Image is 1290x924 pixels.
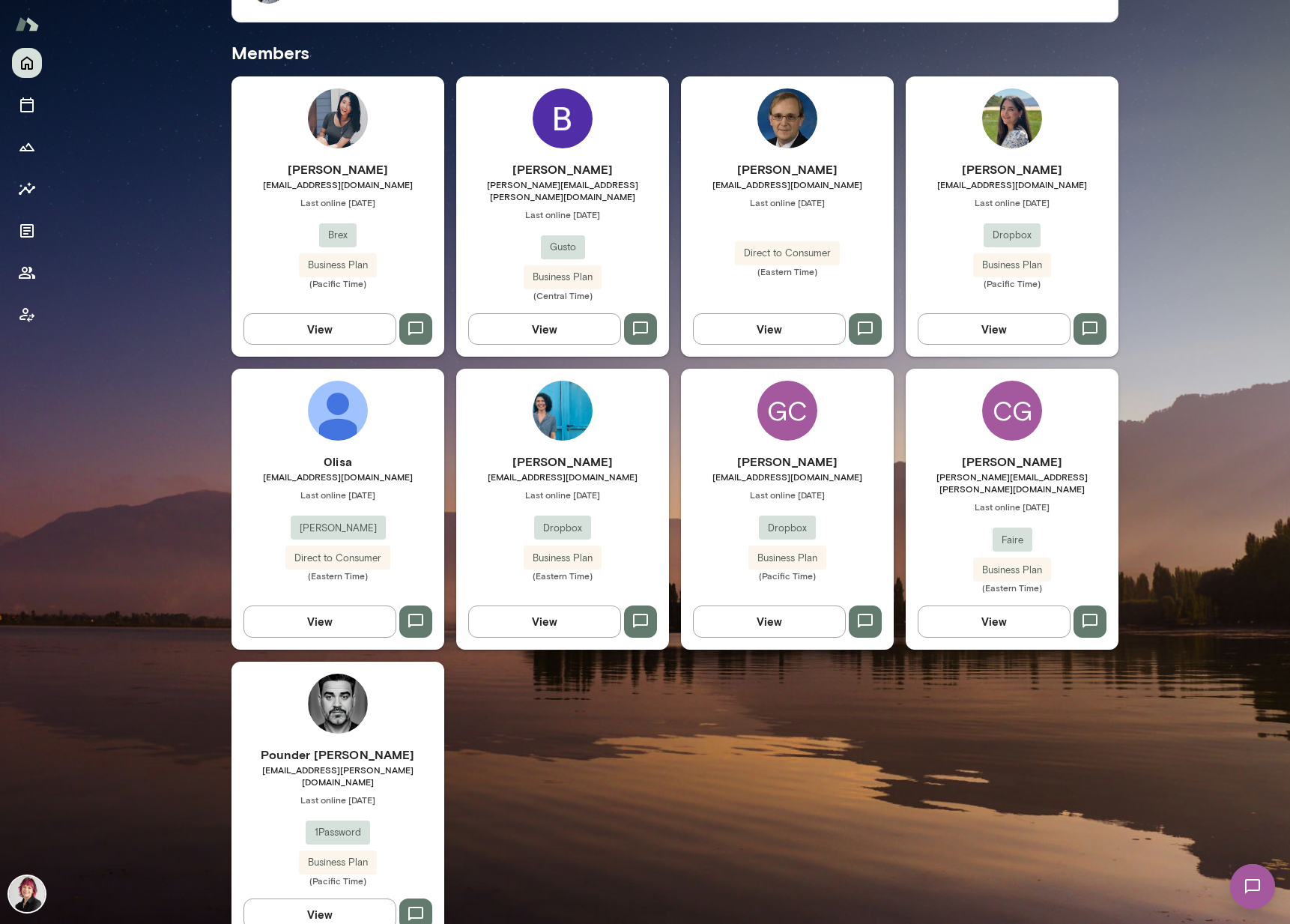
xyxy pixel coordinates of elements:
span: Business Plan [748,551,826,566]
span: Business Plan [524,270,602,285]
span: Business Plan [299,258,377,273]
button: Documents [12,216,42,246]
span: [EMAIL_ADDRESS][DOMAIN_NAME] [681,178,894,190]
span: Business Plan [299,855,377,870]
span: Last online [DATE] [231,489,444,501]
img: Leigh Allen-Arredondo [9,876,45,912]
span: (Pacific Time) [231,875,444,887]
span: 1Password [306,825,370,840]
span: Direct to Consumer [285,551,390,566]
button: View [243,606,396,637]
span: Last online [DATE] [231,196,444,208]
span: [EMAIL_ADDRESS][DOMAIN_NAME] [906,178,1118,190]
span: [EMAIL_ADDRESS][PERSON_NAME][DOMAIN_NAME] [231,764,444,788]
img: Mana Sadeghi [982,88,1042,148]
button: View [693,606,846,637]
span: Last online [DATE] [681,489,894,501]
span: Last online [DATE] [231,794,444,806]
button: View [468,313,621,345]
h6: [PERSON_NAME] [231,160,444,178]
button: Growth Plan [12,132,42,162]
span: Dropbox [984,228,1041,243]
button: Members [12,258,42,288]
span: [EMAIL_ADDRESS][DOMAIN_NAME] [456,471,669,483]
h6: 0lisa [231,453,444,471]
h6: [PERSON_NAME] [456,160,669,178]
button: View [243,313,396,345]
span: Last online [DATE] [906,196,1118,208]
img: Mento [15,10,39,38]
button: Home [12,48,42,78]
span: (Eastern Time) [231,570,444,582]
span: Business Plan [524,551,602,566]
span: (Eastern Time) [681,265,894,277]
span: Faire [993,533,1032,548]
h5: Members [231,40,1118,64]
span: Last online [DATE] [681,196,894,208]
span: Last online [DATE] [456,489,669,501]
span: (Pacific Time) [681,570,894,582]
span: Business Plan [973,563,1051,578]
button: Client app [12,300,42,330]
span: (Eastern Time) [906,582,1118,594]
img: Annie Xue [308,88,368,148]
img: Bethany Schwanke [533,88,593,148]
button: View [693,313,846,345]
h6: [PERSON_NAME] [681,160,894,178]
h6: [PERSON_NAME] [456,453,669,471]
h6: [PERSON_NAME] [681,453,894,471]
h6: [PERSON_NAME] [906,160,1118,178]
span: Last online [DATE] [456,208,669,220]
span: [EMAIL_ADDRESS][DOMAIN_NAME] [231,471,444,483]
h6: Pounder [PERSON_NAME] [231,746,444,764]
img: Alexandra Brown [533,381,593,441]
img: 0lisa [308,381,368,441]
span: Gusto [541,240,585,255]
span: [PERSON_NAME][EMAIL_ADDRESS][PERSON_NAME][DOMAIN_NAME] [456,178,669,202]
span: (Eastern Time) [456,570,669,582]
span: Dropbox [759,521,816,536]
span: Dropbox [534,521,591,536]
span: (Pacific Time) [906,277,1118,289]
button: Sessions [12,90,42,120]
img: Pounder Baehr [308,674,368,734]
span: Business Plan [973,258,1051,273]
img: Richard Teel [757,88,817,148]
button: View [918,606,1071,637]
span: [EMAIL_ADDRESS][DOMAIN_NAME] [231,178,444,190]
button: Insights [12,174,42,204]
span: Direct to Consumer [735,246,840,261]
div: GC [757,381,817,441]
span: Brex [319,228,357,243]
span: (Central Time) [456,289,669,301]
span: [PERSON_NAME][EMAIL_ADDRESS][PERSON_NAME][DOMAIN_NAME] [906,471,1118,495]
button: View [918,313,1071,345]
h6: [PERSON_NAME] [906,453,1118,471]
span: (Pacific Time) [231,277,444,289]
span: Last online [DATE] [906,501,1118,513]
button: View [468,606,621,637]
div: CG [982,381,1042,441]
span: [PERSON_NAME] [291,521,386,536]
span: [EMAIL_ADDRESS][DOMAIN_NAME] [681,471,894,483]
